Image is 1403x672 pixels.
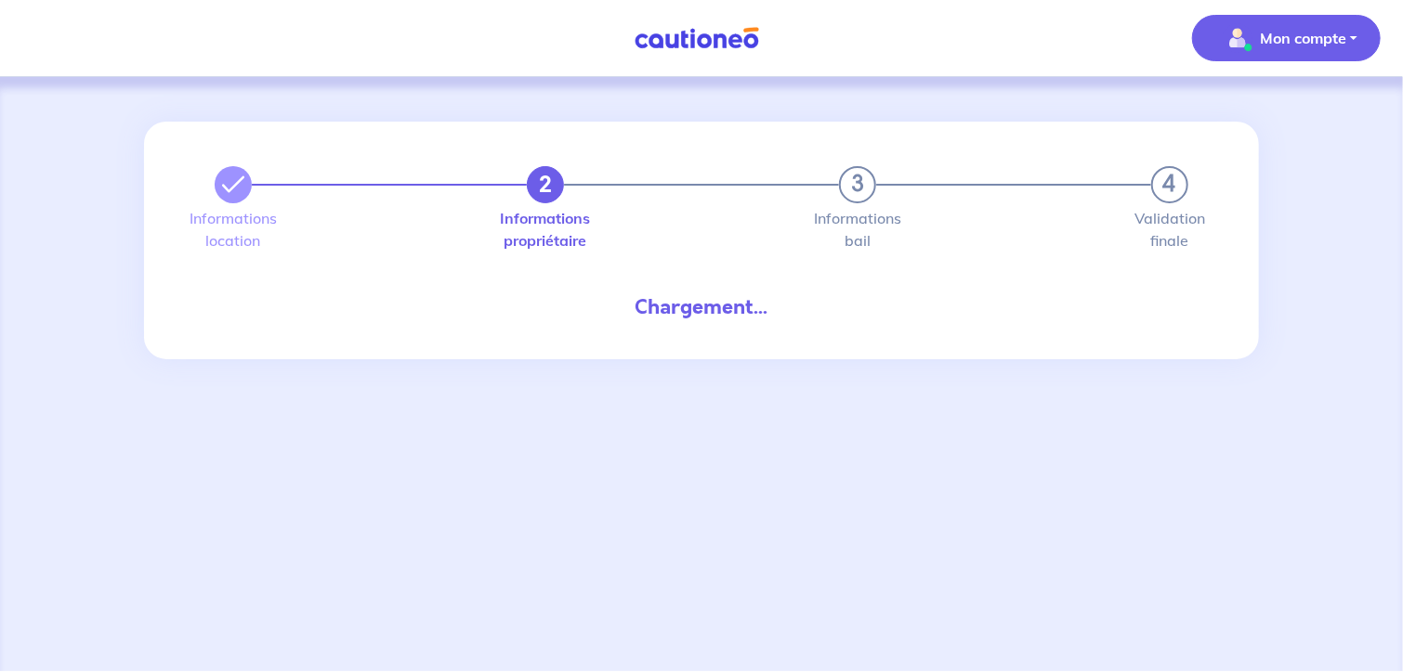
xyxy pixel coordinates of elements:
[200,292,1203,322] div: Chargement...
[1151,211,1188,248] label: Validation finale
[1223,23,1252,53] img: illu_account_valid_menu.svg
[1260,27,1346,49] p: Mon compte
[527,211,564,248] label: Informations propriétaire
[627,27,767,50] img: Cautioneo
[215,211,252,248] label: Informations location
[527,166,564,203] button: 2
[1192,15,1381,61] button: illu_account_valid_menu.svgMon compte
[839,211,876,248] label: Informations bail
